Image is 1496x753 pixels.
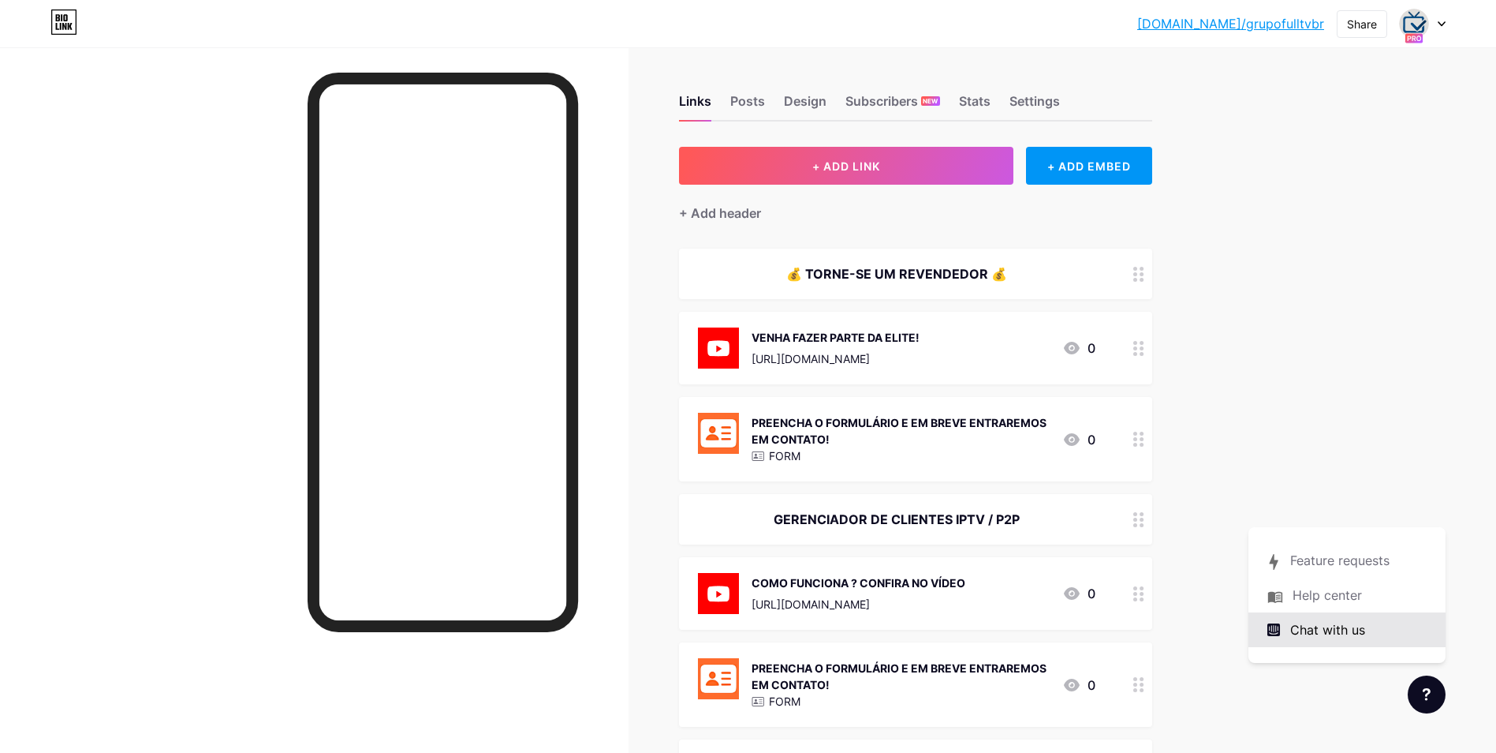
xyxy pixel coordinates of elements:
[812,159,880,173] span: + ADD LINK
[1290,620,1365,639] span: Chat with us
[698,264,1095,283] div: 💰 TORNE-SE UM REVENDEDOR 💰
[1137,14,1324,33] a: [DOMAIN_NAME]/grupofulltvbr
[698,510,1095,529] div: GERENCIADOR DE CLIENTES IPTV / P2P
[752,329,920,346] div: VENHA FAZER PARTE DA ELITE!
[769,693,800,710] p: FORM
[1062,430,1095,449] div: 0
[1009,92,1060,120] div: Settings
[752,660,1050,693] div: PREENCHA O FORMULÁRIO E EM BREVE ENTRAREMOS EM CONTATO!
[1062,676,1095,695] div: 0
[959,92,990,120] div: Stats
[1062,339,1095,358] div: 0
[698,658,739,699] img: PREENCHA O FORMULÁRIO E EM BREVE ENTRAREMOS EM CONTATO!
[752,350,920,367] div: [URL][DOMAIN_NAME]
[1399,9,1429,39] img: grupofulltvbr
[752,414,1050,448] div: PREENCHA O FORMULÁRIO E EM BREVE ENTRAREMOS EM CONTATO!
[679,147,1014,185] button: + ADD LINK
[845,92,940,120] div: Subscribers
[698,573,739,614] img: COMO FUNCIONA ? CONFIRA NO VÍDEO
[698,328,739,369] img: VENHA FAZER PARTE DA ELITE!
[769,448,800,464] p: FORM
[752,596,965,613] div: [URL][DOMAIN_NAME]
[698,413,739,454] img: PREENCHA O FORMULÁRIO E EM BREVE ENTRAREMOS EM CONTATO!
[784,92,826,120] div: Design
[1062,584,1095,603] div: 0
[752,575,965,591] div: COMO FUNCIONA ? CONFIRA NO VÍDEO
[923,96,938,106] span: NEW
[730,92,765,120] div: Posts
[1026,147,1151,185] div: + ADD EMBED
[1347,16,1377,32] div: Share
[679,92,711,120] div: Links
[679,204,761,223] div: + Add header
